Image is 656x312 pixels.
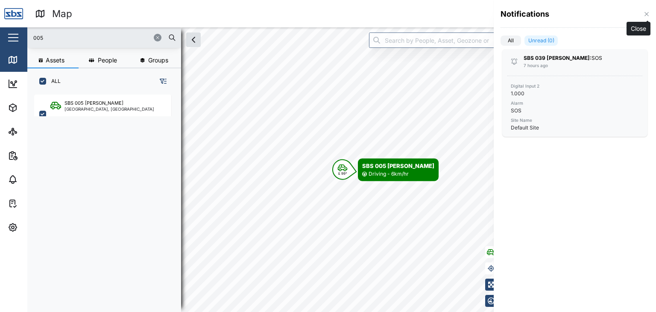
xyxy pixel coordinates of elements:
div: Site Name [511,117,639,124]
div: Alarm [511,100,639,107]
div: SOS [524,54,626,62]
label: Unread (0) [524,35,558,46]
div: Default Site [511,124,539,132]
label: All [501,35,521,46]
strong: SBS 039 [PERSON_NAME]: [524,55,592,61]
div: 7 hours ago [524,62,548,69]
h4: Notifications [501,9,549,20]
div: Digital Input 2 [511,83,639,90]
div: SOS [511,107,521,115]
div: 1.000 [511,90,524,98]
